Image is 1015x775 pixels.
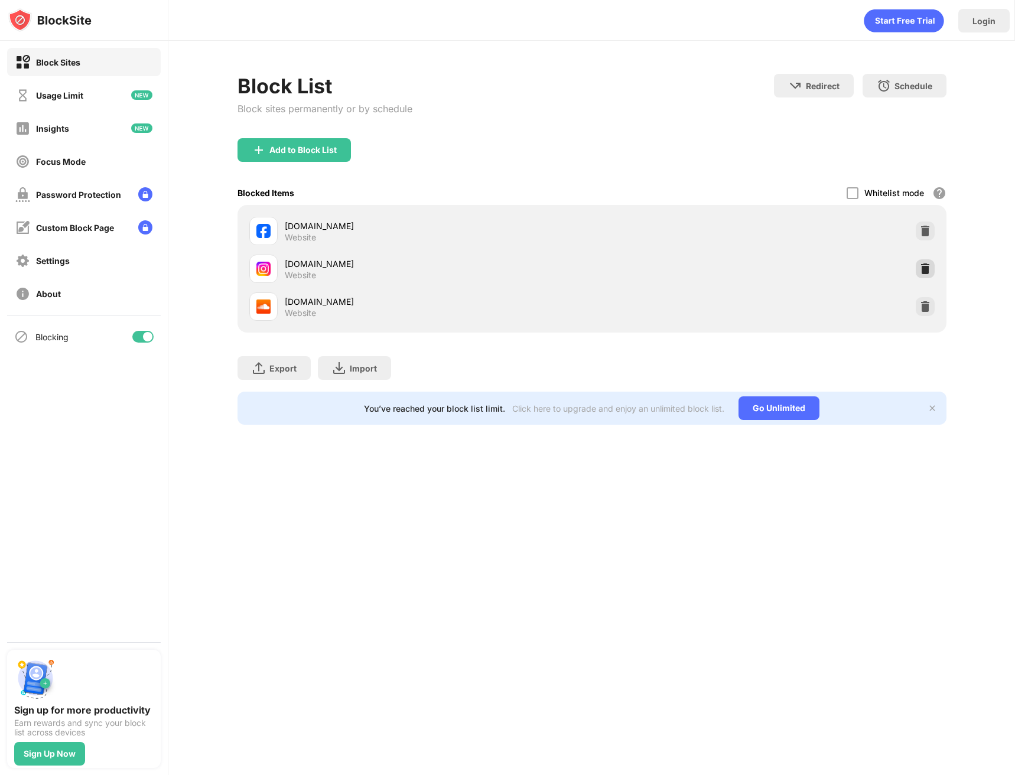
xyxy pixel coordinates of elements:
div: Schedule [894,81,932,91]
div: Blocking [35,332,69,342]
div: Earn rewards and sync your block list across devices [14,718,154,737]
div: Website [285,270,316,281]
div: Click here to upgrade and enjoy an unlimited block list. [512,403,724,413]
div: Custom Block Page [36,223,114,233]
div: Add to Block List [269,145,337,155]
img: block-on.svg [15,55,30,70]
img: new-icon.svg [131,90,152,100]
img: lock-menu.svg [138,220,152,235]
div: Block List [238,74,412,98]
div: Password Protection [36,190,121,200]
div: Go Unlimited [739,396,819,420]
img: lock-menu.svg [138,187,152,201]
img: blocking-icon.svg [14,330,28,344]
div: Insights [36,123,69,133]
div: Export [269,363,297,373]
div: Redirect [806,81,840,91]
div: Settings [36,256,70,266]
div: Block Sites [36,57,80,67]
img: favicons [256,299,271,314]
div: Usage Limit [36,90,83,100]
img: password-protection-off.svg [15,187,30,202]
img: settings-off.svg [15,253,30,268]
img: insights-off.svg [15,121,30,136]
div: Login [972,16,996,26]
img: favicons [256,262,271,276]
div: Focus Mode [36,157,86,167]
div: About [36,289,61,299]
img: about-off.svg [15,286,30,301]
div: [DOMAIN_NAME] [285,220,592,232]
div: You’ve reached your block list limit. [364,403,505,413]
div: Sign Up Now [24,749,76,758]
img: time-usage-off.svg [15,88,30,103]
div: animation [864,9,944,32]
img: customize-block-page-off.svg [15,220,30,235]
div: Blocked Items [238,188,294,198]
div: Block sites permanently or by schedule [238,103,412,115]
img: favicons [256,224,271,238]
div: [DOMAIN_NAME] [285,295,592,308]
div: [DOMAIN_NAME] [285,258,592,270]
img: new-icon.svg [131,123,152,133]
img: push-signup.svg [14,657,57,699]
div: Sign up for more productivity [14,704,154,716]
img: x-button.svg [928,403,937,413]
img: focus-off.svg [15,154,30,169]
div: Whitelist mode [864,188,924,198]
img: logo-blocksite.svg [8,8,92,32]
div: Import [350,363,377,373]
div: Website [285,232,316,243]
div: Website [285,308,316,318]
